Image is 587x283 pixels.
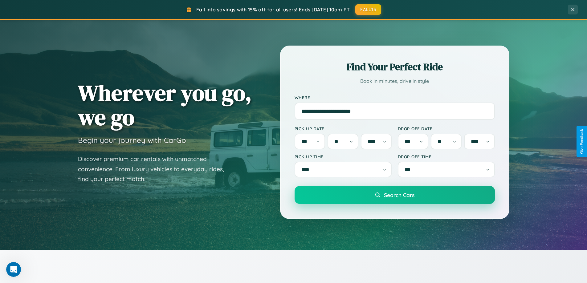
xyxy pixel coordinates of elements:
[295,60,495,74] h2: Find Your Perfect Ride
[398,126,495,131] label: Drop-off Date
[295,77,495,86] p: Book in minutes, drive in style
[295,95,495,100] label: Where
[78,81,252,129] h1: Wherever you go, we go
[384,192,414,198] span: Search Cars
[196,6,351,13] span: Fall into savings with 15% off for all users! Ends [DATE] 10am PT.
[295,186,495,204] button: Search Cars
[78,154,232,184] p: Discover premium car rentals with unmatched convenience. From luxury vehicles to everyday rides, ...
[295,154,392,159] label: Pick-up Time
[355,4,381,15] button: FALL15
[6,262,21,277] iframe: Intercom live chat
[398,154,495,159] label: Drop-off Time
[580,129,584,154] div: Give Feedback
[295,126,392,131] label: Pick-up Date
[78,135,186,145] h3: Begin your journey with CarGo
